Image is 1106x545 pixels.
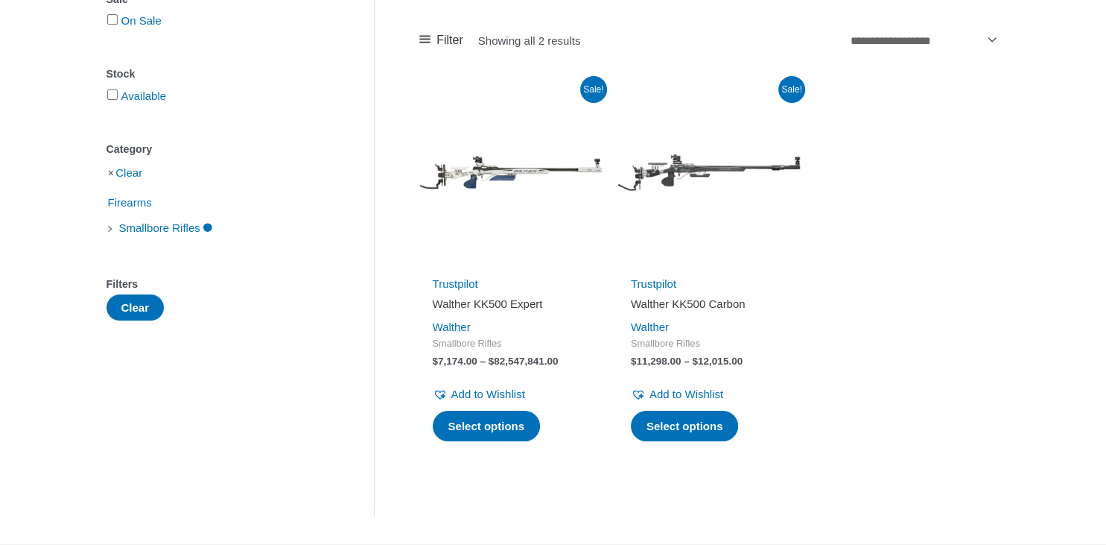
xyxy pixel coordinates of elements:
[436,29,463,51] span: Filter
[433,277,478,290] a: Trustpilot
[692,356,743,367] bdi: 12,015.00
[631,321,669,333] a: Walther
[480,356,486,367] span: –
[433,356,477,367] bdi: 7,174.00
[118,215,202,241] span: Smallbore Rifles
[118,221,214,233] a: Smallbore Rifles
[433,338,589,350] span: Smallbore Rifles
[419,81,603,264] img: Walther KK500 Expert
[433,384,525,405] a: Add to Wishlist
[107,274,329,295] div: Filters
[692,356,698,367] span: $
[451,388,525,400] span: Add to Wishlist
[631,356,681,367] bdi: 11,298.00
[107,190,153,215] span: Firearms
[107,63,329,85] div: Stock
[617,81,801,264] img: Walther KK500 Carbon
[631,338,787,350] span: Smallbore Rifles
[115,166,142,179] a: Clear
[419,29,463,51] a: Filter
[631,384,723,405] a: Add to Wishlist
[107,195,153,208] a: Firearms
[649,388,723,400] span: Add to Wishlist
[107,89,118,100] input: Available
[489,356,559,367] bdi: 82,547,841.00
[107,139,329,160] div: Category
[778,76,805,103] span: Sale!
[580,76,607,103] span: Sale!
[121,89,167,102] a: Available
[631,356,637,367] span: $
[107,14,118,25] input: On Sale
[489,356,495,367] span: $
[845,28,999,52] select: Shop order
[433,297,589,317] a: Walther KK500 Expert
[433,411,541,442] a: Select options for “Walther KK500 Expert”
[433,356,439,367] span: $
[631,277,676,290] a: Trustpilot
[121,14,162,27] a: On Sale
[107,294,165,321] button: Clear
[631,411,739,442] a: Select options for “Walther KK500 Carbon”
[433,297,589,312] h2: Walther KK500 Expert
[631,297,787,317] a: Walther KK500 Carbon
[433,321,471,333] a: Walther
[684,356,690,367] span: –
[478,35,581,46] p: Showing all 2 results
[631,297,787,312] h2: Walther KK500 Carbon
